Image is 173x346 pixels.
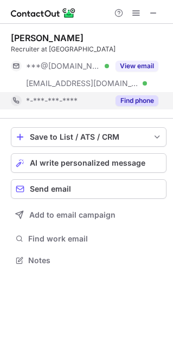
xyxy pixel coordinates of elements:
div: [PERSON_NAME] [11,32,84,43]
span: Add to email campaign [29,211,116,219]
div: Recruiter at [GEOGRAPHIC_DATA] [11,44,166,54]
span: AI write personalized message [30,159,145,167]
button: Reveal Button [116,95,158,106]
button: save-profile-one-click [11,127,166,147]
img: ContactOut v5.3.10 [11,6,76,19]
span: Notes [28,256,162,265]
span: ***@[DOMAIN_NAME] [26,61,101,71]
div: Save to List / ATS / CRM [30,133,148,141]
button: AI write personalized message [11,153,166,173]
button: Notes [11,253,166,268]
span: [EMAIL_ADDRESS][DOMAIN_NAME] [26,79,139,88]
button: Add to email campaign [11,205,166,225]
button: Find work email [11,231,166,246]
button: Reveal Button [116,61,158,71]
button: Send email [11,179,166,199]
span: Send email [30,185,71,193]
span: Find work email [28,234,162,244]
